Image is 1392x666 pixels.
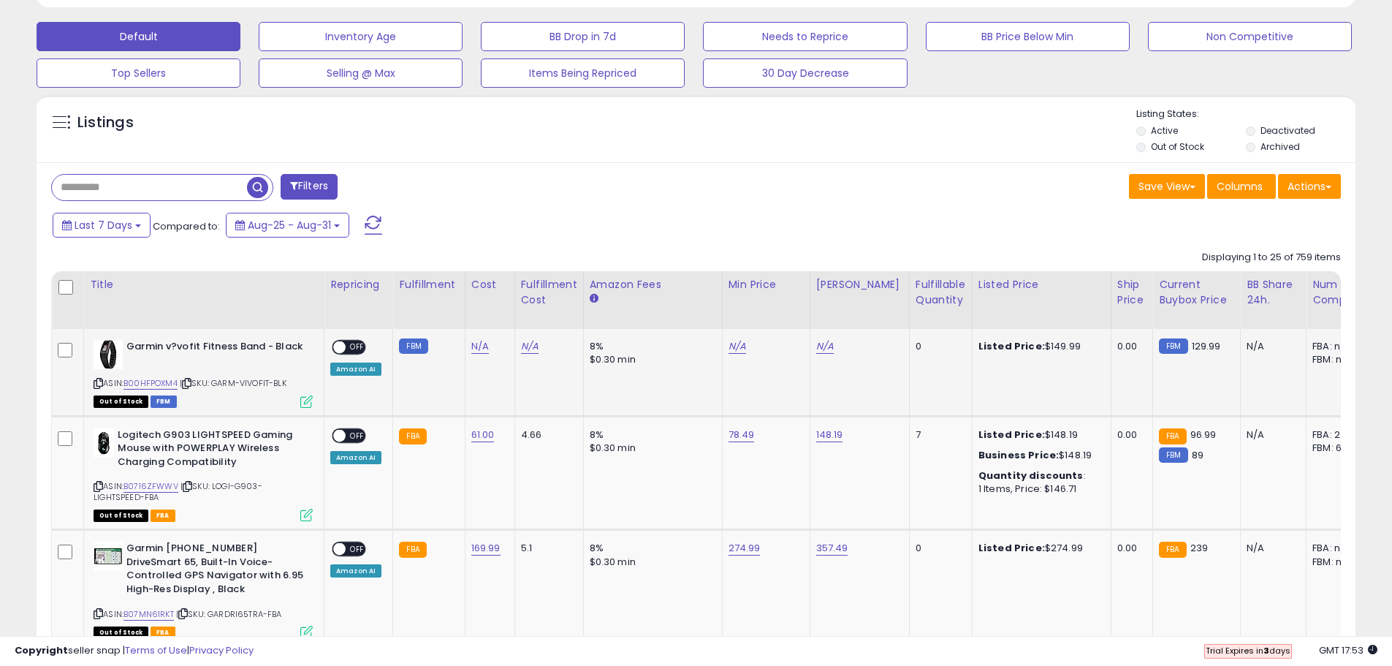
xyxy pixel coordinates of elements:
button: Columns [1207,174,1276,199]
div: FBA: n/a [1312,542,1361,555]
div: $148.19 [978,428,1100,442]
small: FBM [1159,338,1187,354]
small: FBA [1159,542,1186,558]
label: Archived [1260,140,1300,153]
b: Business Price: [978,448,1059,462]
button: Aug-25 - Aug-31 [226,213,349,238]
span: All listings that are currently out of stock and unavailable for purchase on Amazon [94,510,148,522]
div: N/A [1247,428,1295,442]
span: 129.99 [1192,339,1221,353]
small: FBA [399,428,426,444]
div: Fulfillment Cost [521,277,577,308]
p: Listing States: [1136,107,1355,121]
span: OFF [346,429,369,442]
div: N/A [1247,542,1295,555]
button: Last 7 Days [53,213,151,238]
button: Filters [281,174,338,200]
small: FBA [1159,428,1186,444]
span: 96.99 [1190,428,1217,442]
div: ASIN: [94,428,313,521]
div: seller snap | | [15,644,254,658]
span: OFF [346,341,369,354]
a: N/A [729,339,746,354]
b: Listed Price: [978,339,1045,353]
span: | SKU: GARDRI65TRA-FBA [176,608,282,620]
b: Listed Price: [978,428,1045,442]
div: Fulfillment [399,277,458,292]
span: OFF [346,543,369,556]
div: 0 [916,340,961,353]
b: Logitech G903 LIGHTSPEED Gaming Mouse with POWERPLAY Wireless Charging Compatibility [118,428,295,473]
b: Garmin [PHONE_NUMBER] DriveSmart 65, Built-In Voice-Controlled GPS Navigator with 6.95 High-Res D... [126,542,304,599]
div: 5.1 [521,542,572,555]
div: FBA: n/a [1312,340,1361,353]
small: Amazon Fees. [590,292,598,306]
span: 89 [1192,448,1203,462]
button: BB Price Below Min [926,22,1130,51]
div: $0.30 min [590,556,711,569]
a: 357.49 [816,541,848,556]
a: N/A [471,339,489,354]
a: 169.99 [471,541,501,556]
span: All listings that are currently out of stock and unavailable for purchase on Amazon [94,396,148,408]
h5: Listings [77,113,134,133]
div: 0.00 [1117,542,1141,555]
span: Aug-25 - Aug-31 [248,218,331,232]
a: 148.19 [816,428,843,442]
div: N/A [1247,340,1295,353]
div: 8% [590,542,711,555]
div: 0.00 [1117,340,1141,353]
div: $148.19 [978,449,1100,462]
b: Garmin v?vofit Fitness Band - Black [126,340,304,357]
a: Terms of Use [125,643,187,657]
button: Actions [1278,174,1341,199]
small: FBM [1159,447,1187,463]
div: 0.00 [1117,428,1141,442]
span: FBA [151,510,175,522]
div: Min Price [729,277,804,292]
div: $0.30 min [590,353,711,366]
a: 274.99 [729,541,761,556]
button: Needs to Reprice [703,22,907,51]
span: Columns [1217,179,1263,194]
div: 4.66 [521,428,572,442]
div: FBM: 6 [1312,442,1361,455]
span: 239 [1190,541,1208,555]
div: Repricing [330,277,387,292]
label: Deactivated [1260,124,1315,137]
div: Amazon Fees [590,277,716,292]
span: | SKU: LOGI-G903-LIGHTSPEED-FBA [94,480,262,502]
strong: Copyright [15,643,68,657]
div: ASIN: [94,340,313,406]
span: Compared to: [153,219,220,233]
div: Num of Comp. [1312,277,1366,308]
img: 51gYv-GUo1L._SL40_.jpg [94,542,123,571]
div: $274.99 [978,542,1100,555]
div: : [978,469,1100,483]
button: BB Drop in 7d [481,22,685,51]
button: Top Sellers [37,58,240,88]
a: B00HFPOXM4 [123,377,178,390]
div: [PERSON_NAME] [816,277,903,292]
div: Ship Price [1117,277,1146,308]
a: B0716ZFWWV [123,480,178,493]
span: Trial Expires in days [1206,645,1290,656]
label: Active [1151,124,1178,137]
button: Non Competitive [1148,22,1352,51]
div: 7 [916,428,961,442]
a: N/A [816,339,834,354]
b: 3 [1263,645,1269,656]
a: Privacy Policy [189,643,254,657]
div: FBA: 2 [1312,428,1361,442]
div: Amazon AI [330,363,381,376]
button: 30 Day Decrease [703,58,907,88]
button: Save View [1129,174,1205,199]
div: FBM: n/a [1312,556,1361,569]
div: $0.30 min [590,442,711,455]
div: Amazon AI [330,564,381,578]
button: Selling @ Max [259,58,463,88]
a: B07MN61RKT [123,608,174,621]
button: Default [37,22,240,51]
span: 2025-09-8 17:53 GMT [1319,643,1377,657]
div: FBM: n/a [1312,353,1361,366]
